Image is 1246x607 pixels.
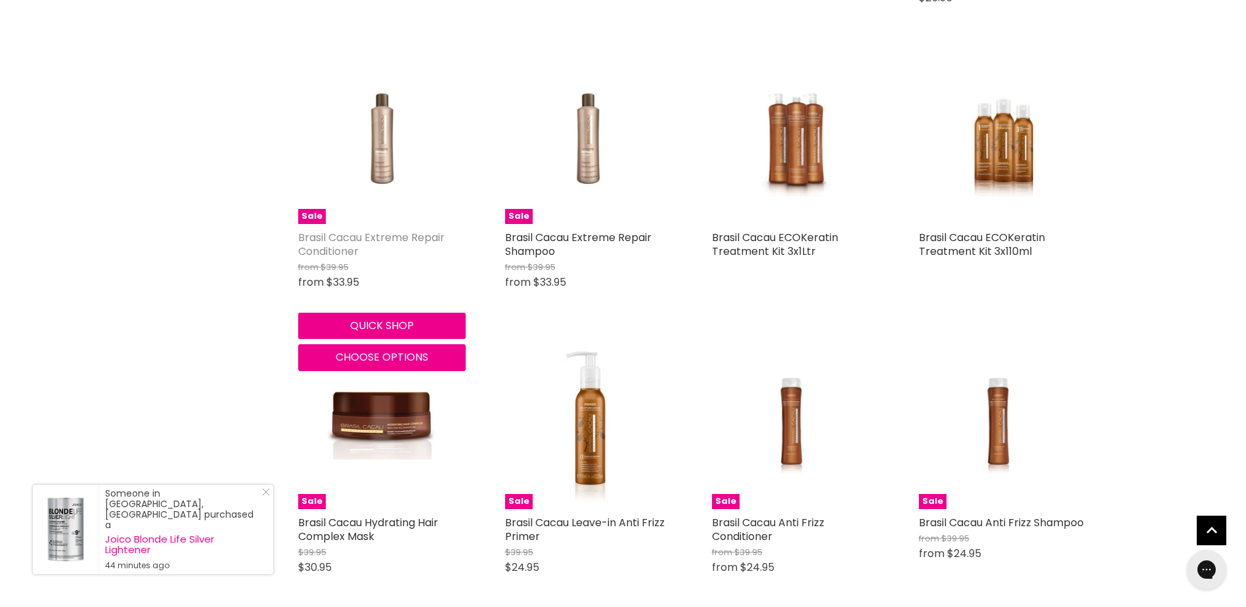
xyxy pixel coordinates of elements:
[505,230,652,259] a: Brasil Cacau Extreme Repair Shampoo
[919,494,946,509] span: Sale
[33,485,99,574] a: Visit product page
[740,560,774,575] span: $24.95
[298,515,438,544] a: Brasil Cacau Hydrating Hair Complex Mask
[298,344,466,371] button: Choose options
[533,275,566,290] span: $33.95
[712,560,738,575] span: from
[298,261,319,273] span: from
[262,488,270,496] svg: Close Icon
[326,342,437,509] img: Brasil Cacau Hydrating Hair Complex Mask
[740,342,851,509] img: Brasil Cacau Anti Frizz Conditioner
[712,342,879,509] a: Brasil Cacau Anti Frizz ConditionerSale
[298,275,324,290] span: from
[257,488,270,501] a: Close Notification
[919,515,1084,530] a: Brasil Cacau Anti Frizz Shampoo
[298,56,466,224] a: Brasil Cacau Extreme Repair ConditionerSale
[505,560,539,575] span: $24.95
[505,261,525,273] span: from
[533,56,644,224] img: Brasil Cacau Extreme Repair Shampoo
[298,313,466,339] button: Quick shop
[321,261,349,273] span: $39.95
[505,56,673,224] a: Brasil Cacau Extreme Repair ShampooSale
[105,534,260,555] a: Joico Blonde Life Silver Lightener
[919,342,1086,509] a: Brasil Cacau Anti Frizz ShampooSale
[298,560,332,575] span: $30.95
[336,349,428,365] span: Choose options
[105,488,260,571] div: Someone in [GEOGRAPHIC_DATA], [GEOGRAPHIC_DATA] purchased a
[919,230,1045,259] a: Brasil Cacau ECOKeratin Treatment Kit 3x110ml
[941,532,969,545] span: $39.95
[505,275,531,290] span: from
[740,56,851,224] img: Brasil Cacau ECOKeratin Treatment Kit 3x1Ltr
[505,494,533,509] span: Sale
[298,494,326,509] span: Sale
[298,546,326,558] span: $39.95
[712,546,732,558] span: from
[505,546,533,558] span: $39.95
[919,56,1086,224] a: Brasil Cacau ECOKeratin Treatment Kit 3x110ml
[105,560,260,571] small: 44 minutes ago
[919,532,939,545] span: from
[946,56,1058,224] img: Brasil Cacau ECOKeratin Treatment Kit 3x110ml
[734,546,763,558] span: $39.95
[326,56,437,224] img: Brasil Cacau Extreme Repair Conditioner
[946,342,1058,509] img: Brasil Cacau Anti Frizz Shampoo
[505,515,665,544] a: Brasil Cacau Leave-in Anti Frizz Primer
[326,275,359,290] span: $33.95
[505,209,533,224] span: Sale
[712,230,838,259] a: Brasil Cacau ECOKeratin Treatment Kit 3x1Ltr
[1180,545,1233,594] iframe: Gorgias live chat messenger
[919,546,945,561] span: from
[298,342,466,509] a: Brasil Cacau Hydrating Hair Complex MaskSale
[712,56,879,224] a: Brasil Cacau ECOKeratin Treatment Kit 3x1Ltr
[298,230,445,259] a: Brasil Cacau Extreme Repair Conditioner
[525,342,651,509] img: Brasil Cacau Leave-in Anti Frizz Primer
[505,342,673,509] a: Brasil Cacau Leave-in Anti Frizz PrimerSale
[712,494,740,509] span: Sale
[712,515,824,544] a: Brasil Cacau Anti Frizz Conditioner
[947,546,981,561] span: $24.95
[298,209,326,224] span: Sale
[527,261,556,273] span: $39.95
